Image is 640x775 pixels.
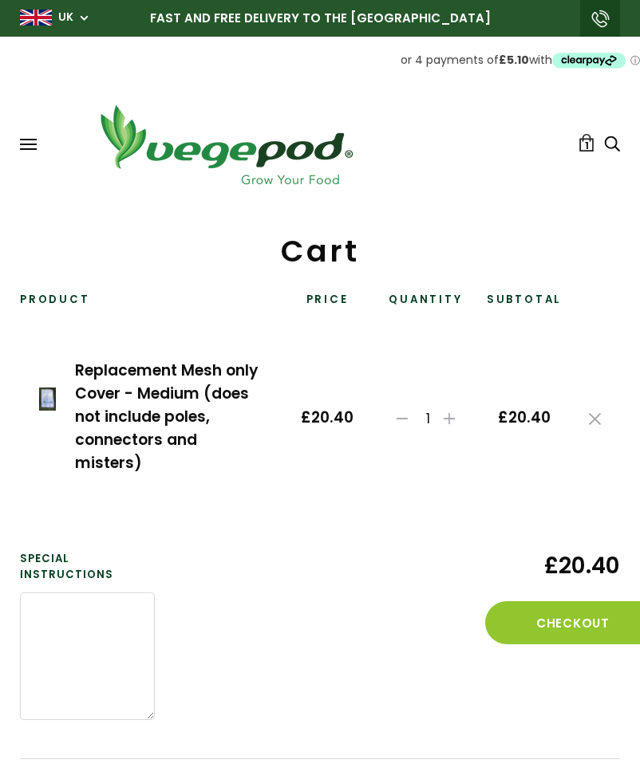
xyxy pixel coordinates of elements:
[301,409,354,427] span: £20.40
[417,411,439,427] span: 1
[585,138,589,153] span: 1
[20,233,620,269] h1: Cart
[75,360,258,474] a: Replacement Mesh only Cover - Medium (does not include poles, connectors and misters)
[39,387,56,411] img: Replacement Mesh only Cover - Medium (does not include poles, connectors and misters)
[485,551,620,580] span: £20.40
[498,409,551,427] span: £20.40
[58,10,73,26] a: UK
[479,292,570,319] th: Subtotal
[373,292,479,319] th: Quantity
[282,292,373,319] th: Price
[20,551,155,583] label: Special instructions
[604,136,620,153] a: Search
[20,10,52,26] img: gb_large.png
[20,292,282,319] th: Product
[86,100,365,189] img: Vegepod
[578,134,595,151] a: 1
